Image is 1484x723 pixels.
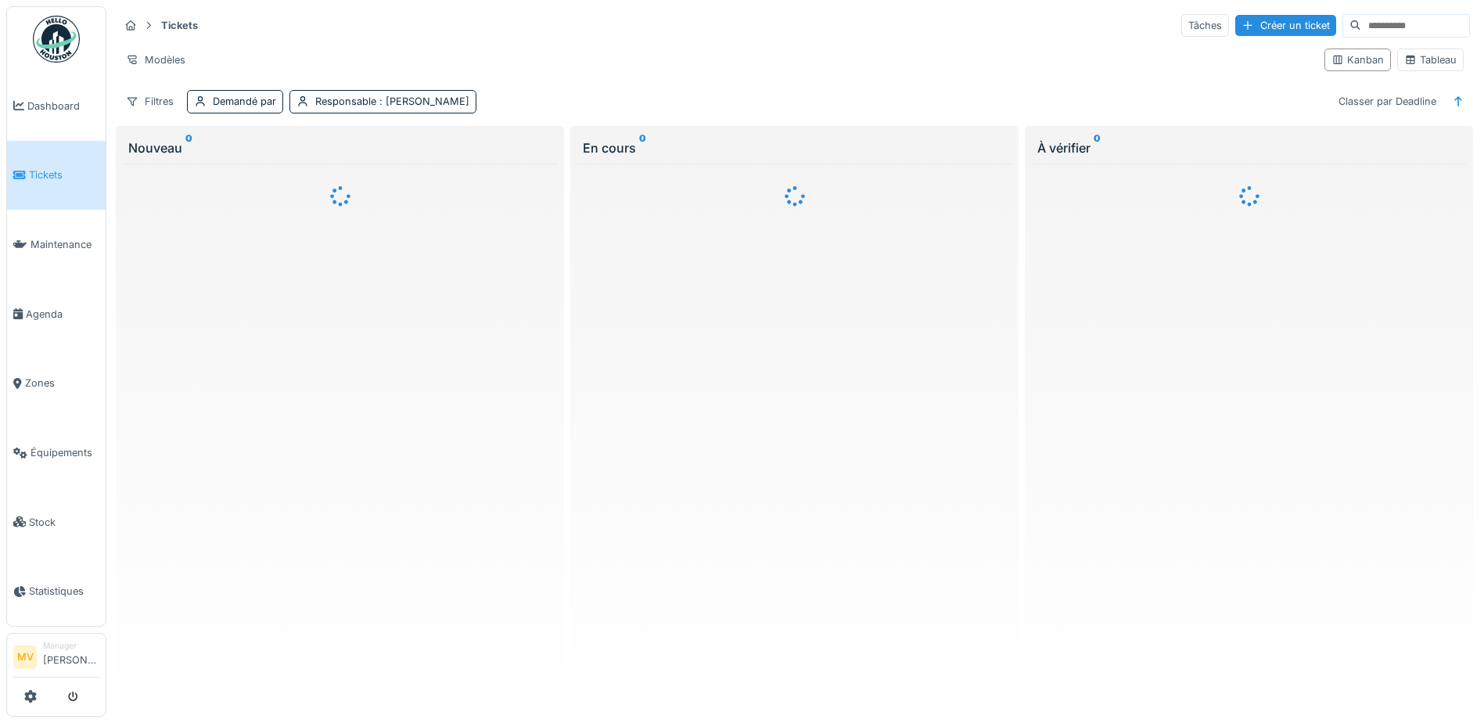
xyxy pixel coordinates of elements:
[7,349,106,419] a: Zones
[1404,52,1457,67] div: Tableau
[7,141,106,210] a: Tickets
[119,90,181,113] div: Filtres
[13,646,37,669] li: MV
[1181,14,1229,37] div: Tâches
[1331,90,1443,113] div: Classer par Deadline
[583,138,1006,157] div: En cours
[29,584,99,599] span: Statistiques
[7,487,106,557] a: Stock
[31,237,99,252] span: Maintenance
[119,49,192,71] div: Modèles
[43,640,99,674] li: [PERSON_NAME]
[185,138,192,157] sup: 0
[128,138,552,157] div: Nouveau
[26,307,99,322] span: Agenda
[155,18,204,33] strong: Tickets
[315,94,469,109] div: Responsable
[7,418,106,487] a: Équipements
[639,138,646,157] sup: 0
[7,210,106,279] a: Maintenance
[213,94,276,109] div: Demandé par
[1094,138,1101,157] sup: 0
[29,167,99,182] span: Tickets
[7,557,106,627] a: Statistiques
[376,95,469,107] span: : [PERSON_NAME]
[33,16,80,63] img: Badge_color-CXgf-gQk.svg
[7,71,106,141] a: Dashboard
[7,279,106,349] a: Agenda
[29,515,99,530] span: Stock
[13,640,99,678] a: MV Manager[PERSON_NAME]
[43,640,99,652] div: Manager
[27,99,99,113] span: Dashboard
[1037,138,1461,157] div: À vérifier
[31,445,99,460] span: Équipements
[25,376,99,390] span: Zones
[1331,52,1384,67] div: Kanban
[1235,15,1336,36] div: Créer un ticket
